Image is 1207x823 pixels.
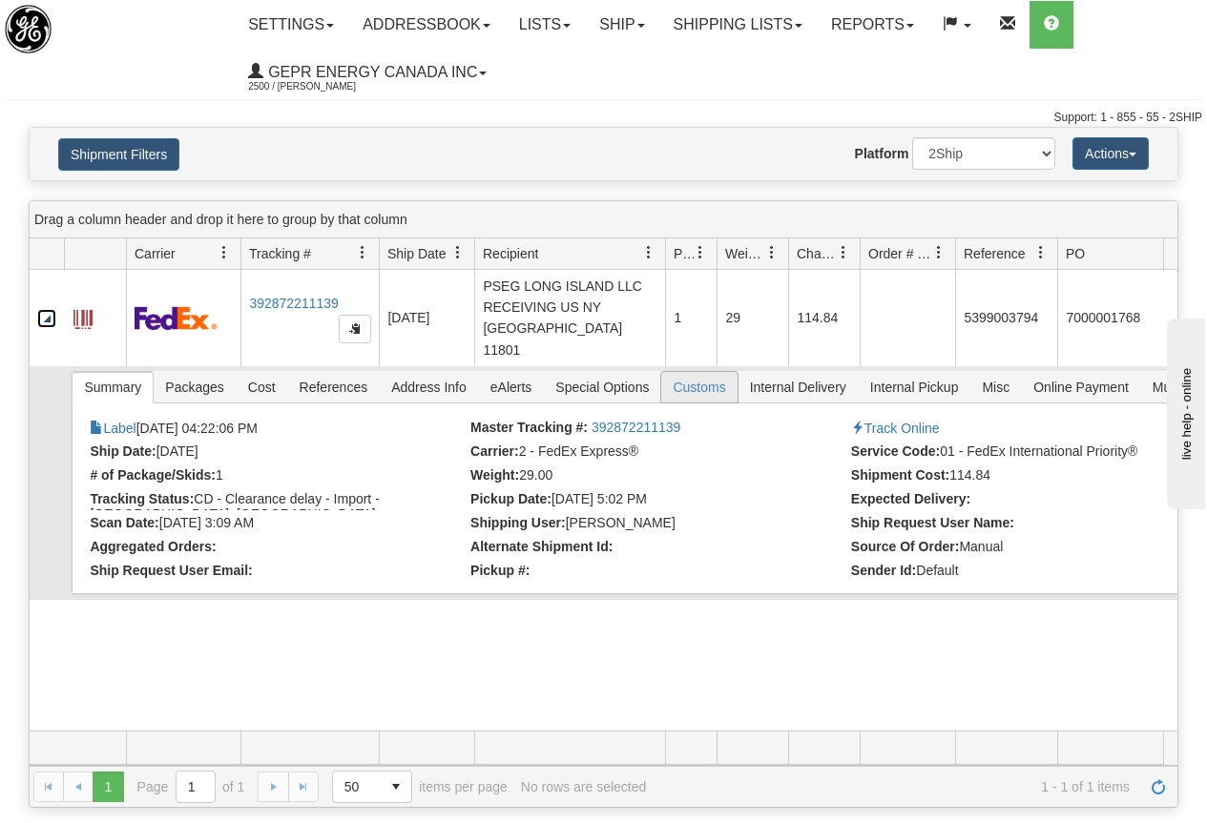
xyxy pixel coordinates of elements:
strong: Ship Date: [90,443,156,459]
span: Page of 1 [137,771,245,803]
a: Label [90,421,135,436]
span: Online Payment [1022,372,1140,402]
li: 2 - FedEx Express® [470,443,846,463]
li: [DATE] 3:09 AM [90,515,466,534]
a: GEPR Energy Canada Inc 2500 / [PERSON_NAME] [234,49,501,96]
strong: Shipment Cost: [851,467,949,483]
strong: Carrier: [470,443,519,459]
td: PSEG LONG ISLAND LLC RECEIVING US NY [GEOGRAPHIC_DATA] 11801 [474,270,665,366]
li: [DATE] 04:22:06 PM [90,420,466,439]
iframe: chat widget [1163,314,1205,508]
span: Ship Date [387,244,446,263]
a: Packages filter column settings [684,237,717,269]
strong: Shipping User: [470,515,566,530]
span: Misc [970,372,1021,402]
th: Press ctrl + space to group [665,238,717,270]
td: 5399003794 [955,270,1057,366]
span: Carrier [135,244,176,263]
th: Press ctrl + space to group [717,238,788,270]
span: Order # / Ship Request # [868,244,932,263]
span: eAlerts [479,372,544,402]
th: Press ctrl + space to group [240,238,379,270]
li: 1 [90,467,466,486]
a: Ship [585,1,658,49]
span: Internal Pickup [859,372,970,402]
td: 1 [665,270,717,366]
a: Reports [817,1,928,49]
span: Page 1 [93,772,123,802]
a: Settings [234,1,348,49]
strong: Tracking Status: [90,491,194,506]
button: Copy to clipboard [339,315,371,343]
span: Charge [797,244,837,263]
span: Recipient [483,244,538,263]
span: Customs [661,372,737,402]
span: Page sizes drop down [332,771,412,803]
strong: Ship Request User Name: [851,515,1014,530]
a: Tracking # filter column settings [346,237,379,269]
strong: Sender Id: [851,563,916,578]
span: 50 [344,777,369,796]
a: Addressbook [348,1,505,49]
a: PO filter column settings [1152,237,1184,269]
strong: Expected Delivery: [851,491,970,506]
span: Packages [674,244,694,263]
img: logo2500.jpg [5,5,52,53]
div: No rows are selected [521,779,647,794]
a: Track Online [851,421,940,436]
span: Tracking # [249,244,311,263]
th: Press ctrl + space to group [474,238,665,270]
strong: Ship Request User Email: [90,563,252,578]
td: 29 [717,270,788,366]
a: Order # / Ship Request # filter column settings [923,237,955,269]
strong: Alternate Shipment Id: [470,539,613,554]
a: Weight filter column settings [756,237,788,269]
button: Actions [1072,137,1149,170]
th: Press ctrl + space to group [955,238,1057,270]
a: Collapse [37,309,56,328]
a: Label [73,301,93,332]
span: References [288,372,380,402]
th: Press ctrl + space to group [64,238,126,270]
strong: Source Of Order: [851,539,960,554]
button: Shipment Filters [58,138,179,171]
a: Shipping lists [659,1,817,49]
a: Lists [505,1,585,49]
span: PO [1066,244,1085,263]
th: Press ctrl + space to group [788,238,860,270]
span: Weight [725,244,765,263]
span: Packages [154,372,235,402]
span: Address Info [380,372,478,402]
strong: # of Package/Skids: [90,467,216,483]
td: 114.84 [788,270,860,366]
th: Press ctrl + space to group [126,238,240,270]
th: Press ctrl + space to group [379,238,474,270]
td: 7000001768 [1057,270,1184,366]
strong: Scan Date: [90,515,158,530]
a: 392872211139 [249,296,338,311]
span: Special Options [544,372,660,402]
span: GEPR Energy Canada Inc [263,64,477,80]
li: 29.00 [470,467,846,486]
a: Reference filter column settings [1025,237,1057,269]
a: Charge filter column settings [827,237,860,269]
a: 392872211139 [592,420,680,435]
label: Platform [855,144,909,163]
strong: Pickup Date: [470,491,551,506]
th: Press ctrl + space to group [860,238,955,270]
span: Reference [964,244,1026,263]
li: CD - Clearance delay - Import - [GEOGRAPHIC_DATA], [GEOGRAPHIC_DATA], [GEOGRAPHIC_DATA], 46241 [90,491,466,510]
strong: Aggregated Orders: [90,539,216,554]
a: Ship Date filter column settings [442,237,474,269]
li: [DATE] 5:02 PM [470,491,846,510]
li: Brian Salas (29971) [470,515,846,534]
li: [DATE] [90,443,466,463]
a: Recipient filter column settings [633,237,665,269]
th: Press ctrl + space to group [1057,238,1184,270]
span: items per page [332,771,508,803]
span: Summary [73,372,153,402]
a: Carrier filter column settings [208,237,240,269]
span: Internal Delivery [739,372,858,402]
img: 2 - FedEx Express® [135,306,218,330]
strong: Service Code: [851,443,940,459]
